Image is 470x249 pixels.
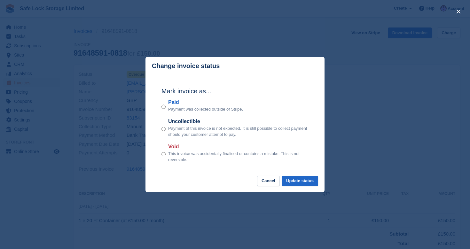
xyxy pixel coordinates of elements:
label: Void [168,143,309,151]
p: Payment of this invoice is not expected. It is still possible to collect payment should your cust... [168,125,309,138]
button: Cancel [257,176,280,186]
label: Paid [168,98,243,106]
p: This invoice was accidentally finalised or contains a mistake. This is not reversible. [168,151,309,163]
button: close [453,6,464,17]
h2: Mark invoice as... [161,86,309,96]
button: Update status [282,176,318,186]
p: Payment was collected outside of Stripe. [168,106,243,113]
p: Change invoice status [152,62,220,70]
label: Uncollectible [168,118,309,125]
